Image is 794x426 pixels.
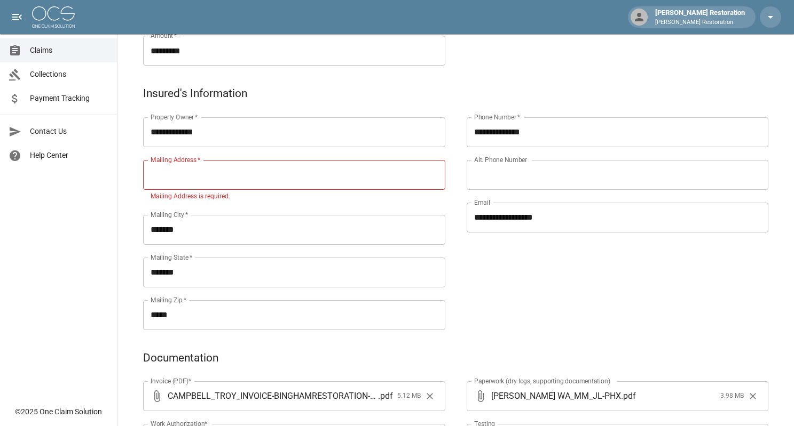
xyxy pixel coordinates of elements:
[655,18,745,27] p: [PERSON_NAME] Restoration
[474,198,490,207] label: Email
[168,390,378,402] span: CAMPBELL_TROY_INVOICE-BINGHAMRESTORATION-PHX
[422,388,438,404] button: Clear
[151,155,200,164] label: Mailing Address
[30,150,108,161] span: Help Center
[651,7,749,27] div: [PERSON_NAME] Restoration
[397,391,421,401] span: 5.12 MB
[378,390,393,402] span: . pdf
[30,93,108,104] span: Payment Tracking
[30,126,108,137] span: Contact Us
[720,391,744,401] span: 3.98 MB
[151,210,188,219] label: Mailing City
[474,155,527,164] label: Alt. Phone Number
[474,376,610,385] label: Paperwork (dry logs, supporting documentation)
[151,112,198,122] label: Property Owner
[745,388,761,404] button: Clear
[30,69,108,80] span: Collections
[32,6,75,28] img: ocs-logo-white-transparent.png
[621,390,636,402] span: . pdf
[15,406,102,417] div: © 2025 One Claim Solution
[474,112,520,122] label: Phone Number
[151,295,187,304] label: Mailing Zip
[151,31,177,40] label: Amount
[6,6,28,28] button: open drawer
[151,191,438,202] p: Mailing Address is required.
[30,45,108,56] span: Claims
[491,390,621,402] span: [PERSON_NAME] WA_MM_JL-PHX
[151,376,192,385] label: Invoice (PDF)*
[151,253,192,262] label: Mailing State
